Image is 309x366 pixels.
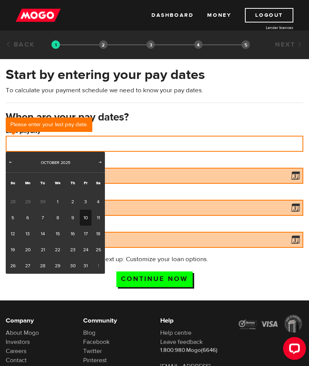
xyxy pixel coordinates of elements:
a: 24 [80,242,92,258]
a: Pinterest [83,356,107,364]
a: Back [6,40,35,49]
a: 25 [92,242,105,258]
h6: Community [83,316,149,325]
a: Careers [6,347,26,355]
span: Saturday [96,180,100,185]
a: 10 [80,210,92,226]
a: Lender licences [236,25,293,30]
a: 29 [50,258,66,274]
span: October [41,160,60,165]
span: 29 [20,194,35,210]
a: 7 [35,210,50,226]
a: Facebook [83,338,109,346]
a: 1 [50,194,66,210]
a: 27 [20,258,35,274]
a: 14 [35,226,50,242]
span: Friday [84,180,87,185]
a: 16 [66,226,80,242]
p: Next up: Customize your loan options. [6,255,303,264]
a: 19 [6,242,20,258]
a: 20 [20,242,35,258]
p: To calculate your payment schedule we need to know your pay dates. [6,86,303,95]
a: Next [97,159,104,167]
a: Investors [6,338,30,346]
span: Wednesday [55,180,60,185]
a: Next [275,40,303,49]
a: 2 [66,194,80,210]
h6: Company [6,316,72,325]
span: Monday [25,180,31,185]
a: 17 [80,226,92,242]
span: 1 [92,258,105,274]
div: Please enter your last pay date. [6,117,92,132]
a: 30 [66,258,80,274]
a: About Mogo [6,329,39,337]
input: Continue now [116,271,193,287]
label: Second payday [6,191,303,200]
a: Money [207,8,231,22]
a: Logout [245,8,293,22]
a: 18 [92,226,105,242]
a: 6 [20,210,35,226]
a: Dashboard [151,8,193,22]
span: Next [97,159,103,165]
a: 13 [20,226,35,242]
span: Prev [7,159,13,165]
a: 5 [6,210,20,226]
span: Tuesday [40,180,45,185]
h6: Help [160,316,226,325]
span: 2025 [61,160,70,165]
a: 12 [6,226,20,242]
img: mogo_logo-11ee424be714fa7cbb0f0f49df9e16ec.png [16,8,61,22]
a: Prev [6,159,14,167]
h2: Start by entering your pay dates [6,67,303,83]
a: 31 [80,258,92,274]
a: 15 [50,226,66,242]
a: 23 [66,242,80,258]
a: 28 [35,258,50,274]
span: 28 [6,194,20,210]
a: Twitter [83,347,102,355]
label: Last payday [6,127,303,136]
a: 4 [92,194,105,210]
a: Contact [6,356,27,364]
a: Blog [83,329,95,337]
span: 30 [35,194,50,210]
a: 9 [66,210,80,226]
iframe: LiveChat chat widget [277,334,309,366]
a: Leave feedback [160,338,203,346]
span: Thursday [71,180,75,185]
label: Third payday [6,223,303,232]
a: Help centre [160,329,192,337]
a: 22 [50,242,66,258]
img: legal-icons-92a2ffecb4d32d839781d1b4e4802d7b.png [238,315,304,332]
span: Sunday [11,180,15,185]
label: Next payday [6,159,303,168]
a: 8 [50,210,66,226]
a: 3 [80,194,92,210]
a: 21 [35,242,50,258]
a: 11 [92,210,105,226]
h3: When are your pay dates? [6,111,303,124]
img: transparent-188c492fd9eaac0f573672f40bb141c2.gif [51,40,60,49]
p: 1.800.980.Mogo(6646) [160,347,226,354]
a: 26 [6,258,20,274]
